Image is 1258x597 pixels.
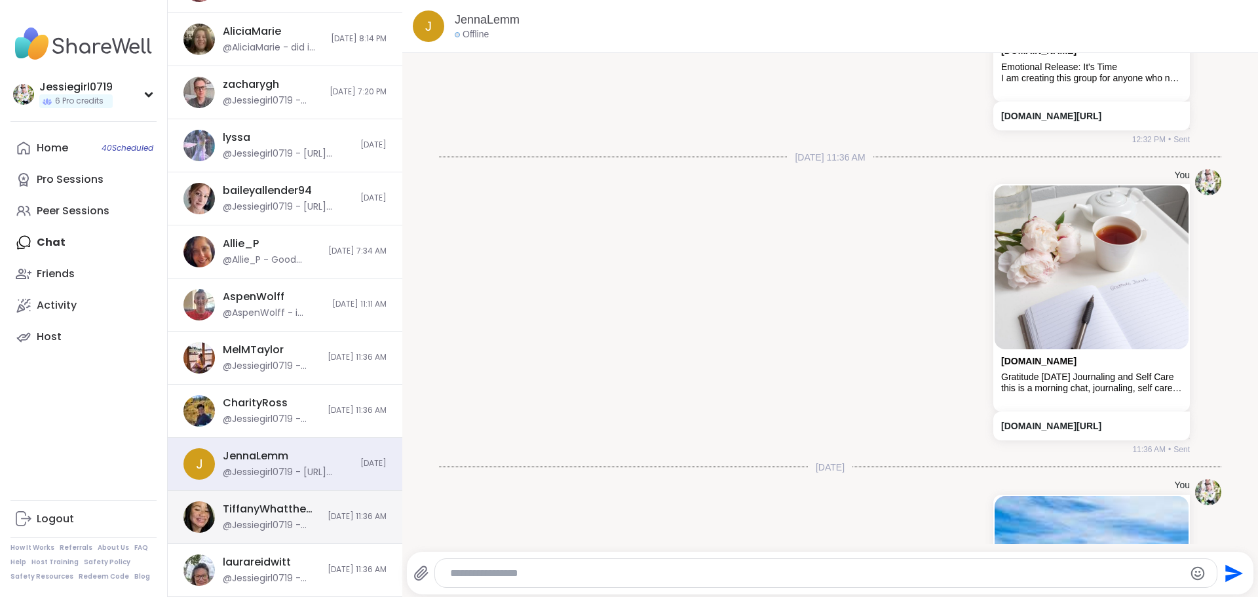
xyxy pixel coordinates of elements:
[37,298,77,313] div: Activity
[450,567,1179,580] textarea: Type your message
[223,502,320,516] div: TiffanyWhatthementalhealth
[1174,169,1190,182] h4: You
[10,572,73,581] a: Safety Resources
[223,360,320,373] div: @Jessiegirl0719 - [URL][DOMAIN_NAME]
[1173,444,1190,455] span: Sent
[183,289,215,320] img: https://sharewell-space-live.sfo3.digitaloceanspaces.com/user-generated/920406c6-1e01-4139-ae0c-d...
[808,461,852,474] span: [DATE]
[183,130,215,161] img: https://sharewell-space-live.sfo3.digitaloceanspaces.com/user-generated/666f9ab0-b952-44c3-ad34-f...
[37,172,104,187] div: Pro Sessions
[360,193,387,204] span: [DATE]
[223,183,312,198] div: baileyallender94
[1195,479,1221,505] img: https://sharewell-space-live.sfo3.digitaloceanspaces.com/user-generated/3602621c-eaa5-4082-863a-9...
[183,501,215,533] img: https://sharewell-space-live.sfo3.digitaloceanspaces.com/user-generated/9bcf8ac4-25b9-4d4f-b2df-2...
[331,33,387,45] span: [DATE] 8:14 PM
[10,503,157,535] a: Logout
[328,405,387,416] span: [DATE] 11:36 AM
[1001,421,1101,431] a: [DOMAIN_NAME][URL]
[60,543,92,552] a: Referrals
[223,396,288,410] div: CharityRoss
[39,80,113,94] div: Jessiegirl0719
[102,143,153,153] span: 40 Scheduled
[223,343,284,357] div: MelMTaylor
[79,572,129,581] a: Redeem Code
[37,267,75,281] div: Friends
[1132,444,1166,455] span: 11:36 AM
[1001,356,1077,366] a: Attachment
[10,21,157,67] img: ShareWell Nav Logo
[13,84,34,105] img: Jessiegirl0719
[37,141,68,155] div: Home
[183,554,215,586] img: https://sharewell-space-live.sfo3.digitaloceanspaces.com/user-generated/3198844e-f0fa-4252-8e56-5...
[455,28,489,41] div: Offline
[223,413,320,426] div: @Jessiegirl0719 - [URL][DOMAIN_NAME]
[330,87,387,98] span: [DATE] 7:20 PM
[55,96,104,107] span: 6 Pro credits
[1190,566,1206,581] button: Emoji picker
[332,299,387,310] span: [DATE] 11:11 AM
[10,290,157,321] a: Activity
[455,12,520,28] a: JennaLemm
[84,558,130,567] a: Safety Policy
[223,237,259,251] div: Allie_P
[360,140,387,151] span: [DATE]
[10,321,157,353] a: Host
[183,342,215,374] img: https://sharewell-space-live.sfo3.digitaloceanspaces.com/user-generated/cc0beecb-670d-476b-87c7-0...
[183,395,215,427] img: https://sharewell-space-live.sfo3.digitaloceanspaces.com/user-generated/d0fef3f8-78cb-4349-b608-1...
[223,466,353,479] div: @Jessiegirl0719 - [URL][DOMAIN_NAME]
[10,132,157,164] a: Home40Scheduled
[10,543,54,552] a: How It Works
[1001,383,1182,394] div: this is a morning chat, journaling, self care morning check in session for anyone that could star...
[1195,169,1221,195] img: https://sharewell-space-live.sfo3.digitaloceanspaces.com/user-generated/3602621c-eaa5-4082-863a-9...
[1001,62,1182,73] div: Emotional Release: It's Time
[223,24,281,39] div: AliciaMarie
[1168,444,1171,455] span: •
[183,183,215,214] img: https://sharewell-space-live.sfo3.digitaloceanspaces.com/user-generated/2e392f0a-9569-40d6-b4d7-b...
[223,130,250,145] div: lyssa
[37,330,62,344] div: Host
[1001,111,1101,121] a: [DOMAIN_NAME][URL]
[223,147,353,161] div: @Jessiegirl0719 - [URL][DOMAIN_NAME]
[183,77,215,108] img: https://sharewell-space-live.sfo3.digitaloceanspaces.com/user-generated/15ae50c7-fac1-4168-9b25-f...
[223,519,320,532] div: @Jessiegirl0719 - [URL][DOMAIN_NAME]
[223,290,284,304] div: AspenWolff
[223,449,288,463] div: JennaLemm
[328,246,387,257] span: [DATE] 7:34 AM
[1168,134,1171,145] span: •
[787,151,873,164] span: [DATE] 11:36 AM
[134,543,148,552] a: FAQ
[98,543,129,552] a: About Us
[995,185,1189,349] img: Gratitude Friday Journaling and Self Care
[328,352,387,363] span: [DATE] 11:36 AM
[425,16,432,36] span: J
[37,512,74,526] div: Logout
[183,24,215,55] img: https://sharewell-space-live.sfo3.digitaloceanspaces.com/user-generated/ddf01a60-9946-47ee-892f-d...
[223,572,320,585] div: @Jessiegirl0719 - [URL][DOMAIN_NAME]
[183,236,215,267] img: https://sharewell-space-live.sfo3.digitaloceanspaces.com/user-generated/9890d388-459a-40d4-b033-d...
[1173,134,1190,145] span: Sent
[328,564,387,575] span: [DATE] 11:36 AM
[10,164,157,195] a: Pro Sessions
[1001,73,1182,84] div: I am creating this group for anyone who needs this space whether it be crying, talking out emotio...
[360,458,387,469] span: [DATE]
[328,511,387,522] span: [DATE] 11:36 AM
[223,94,322,107] div: @Jessiegirl0719 - time for my group has changed to 8 pm tonight
[196,454,203,474] span: J
[10,258,157,290] a: Friends
[223,41,323,54] div: @AliciaMarie - did i get kicked out of session
[134,572,150,581] a: Blog
[1217,558,1247,588] button: Send
[1174,479,1190,492] h4: You
[223,201,353,214] div: @Jessiegirl0719 - [URL][DOMAIN_NAME]
[10,195,157,227] a: Peer Sessions
[10,558,26,567] a: Help
[1132,134,1166,145] span: 12:32 PM
[223,77,279,92] div: zacharygh
[223,555,291,569] div: laurareidwitt
[31,558,79,567] a: Host Training
[223,307,324,320] div: @AspenWolff - i definitely will and i do appreciate you believing in me it helps
[223,254,320,267] div: @Allie_P - Good morning. Just checking in on friends in my DMs. How are you doing [DATE]?
[1001,372,1182,383] div: Gratitude [DATE] Journaling and Self Care
[37,204,109,218] div: Peer Sessions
